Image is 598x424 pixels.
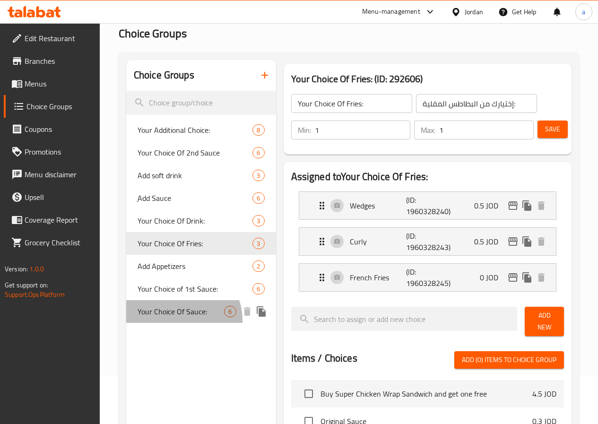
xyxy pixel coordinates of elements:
span: Grocery Checklist [25,237,92,248]
div: Choices [224,306,236,317]
span: 3 [253,171,264,180]
span: Add New [532,310,556,333]
p: French Fries [350,272,407,283]
div: Choices [252,170,264,181]
span: Save [545,123,560,135]
span: Add Appetizers [138,260,253,272]
span: a [582,7,585,17]
span: 8 [253,126,264,135]
button: delete [534,270,548,285]
button: delete [534,199,548,213]
div: Choices [252,283,264,294]
span: 6 [253,194,264,203]
span: Your Choice Of 2nd Sauce [138,147,253,158]
span: Upsell [25,191,92,203]
div: Expand [299,228,556,255]
p: (ID: 1960328245) [406,266,444,289]
span: Your Choice Of Fries: [138,238,253,249]
div: Your Choice Of 2nd Sauce6 [126,141,276,164]
input: search [291,307,518,331]
div: Add soft drink3 [126,164,276,187]
span: Menu disclaimer [25,169,92,180]
h2: Choice Groups [134,68,194,82]
a: Coupons [4,118,100,140]
a: Support.OpsPlatform [5,288,65,301]
span: Get support on: [5,279,48,291]
div: Menu-management [362,6,420,17]
p: 4.5 JOD [532,388,556,399]
span: Add soft drink [138,170,253,181]
button: edit [506,199,520,213]
span: Your Choice Of Drink: [138,215,253,226]
div: Choices [252,147,264,158]
span: Add (0) items to choice group [462,354,556,366]
div: Expand [299,264,556,291]
h2: Assigned to Your Choice Of Fries: [291,170,564,184]
button: duplicate [520,234,534,249]
div: ِAdd Sauce6 [126,187,276,209]
span: Your Choice of 1st Sauce: [138,283,253,294]
button: Add New [525,307,564,336]
div: Choices [252,124,264,136]
button: duplicate [520,270,534,285]
a: Choice Groups [4,95,100,118]
p: (ID: 1960328243) [406,230,444,253]
button: delete [240,304,254,319]
span: Menus [25,78,92,89]
p: Max: [421,124,435,136]
span: 1.0.0 [29,263,44,275]
li: Expand [291,188,564,224]
span: Your Additional Choice: [138,124,253,136]
a: Promotions [4,140,100,163]
a: Branches [4,50,100,72]
span: 3 [253,216,264,225]
button: edit [506,270,520,285]
span: Branches [25,55,92,67]
li: Expand [291,260,564,295]
li: Expand [291,224,564,260]
span: Your Choice Of Sauce: [138,306,225,317]
span: 6 [253,148,264,157]
span: Choice Groups [119,23,187,44]
p: (ID: 1960328240) [406,194,444,217]
p: Wedges [350,200,407,211]
span: Promotions [25,146,92,157]
button: Save [537,121,568,138]
p: Min: [298,124,311,136]
div: Add Appetizers2 [126,255,276,277]
span: 3 [253,239,264,248]
div: Your Choice Of Sauce:6deleteduplicate [126,300,276,323]
p: 0.5 JOD [474,200,506,211]
button: duplicate [254,304,269,319]
a: Coverage Report [4,208,100,231]
span: 6 [253,285,264,294]
span: ِAdd Sauce [138,192,253,204]
span: Version: [5,263,28,275]
div: Choices [252,192,264,204]
button: duplicate [520,199,534,213]
p: 0.5 JOD [474,236,506,247]
div: Jordan [465,7,483,17]
span: Coupons [25,123,92,135]
span: 2 [253,262,264,271]
div: Your Choice of 1st Sauce:6 [126,277,276,300]
a: Menu disclaimer [4,163,100,186]
p: Curly [350,236,407,247]
a: Edit Restaurant [4,27,100,50]
button: edit [506,234,520,249]
span: Coverage Report [25,214,92,225]
span: Edit Restaurant [25,33,92,44]
p: 0 JOD [480,272,506,283]
div: Your Additional Choice:8 [126,119,276,141]
h2: Items / Choices [291,351,357,365]
span: 6 [225,307,235,316]
span: Choice Groups [26,101,92,112]
a: Menus [4,72,100,95]
button: delete [534,234,548,249]
input: search [126,91,276,115]
div: Your Choice Of Drink:3 [126,209,276,232]
h3: Your Choice Of Fries: (ID: 292606) [291,71,564,87]
div: Expand [299,192,556,219]
div: Choices [252,238,264,249]
a: Upsell [4,186,100,208]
